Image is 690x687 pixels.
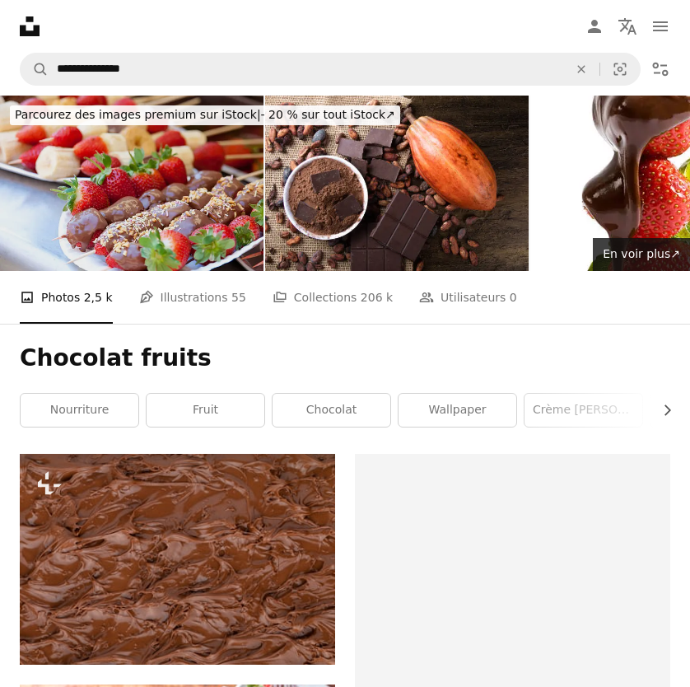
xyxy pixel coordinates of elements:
[361,288,393,306] span: 206 k
[600,54,640,85] button: Recherche de visuels
[652,394,670,427] button: faire défiler la liste vers la droite
[563,54,599,85] button: Effacer
[231,288,246,306] span: 55
[20,343,670,373] h1: Chocolat fruits
[510,288,517,306] span: 0
[399,394,516,427] a: Wallpaper
[20,16,40,36] a: Accueil — Unsplash
[578,10,611,43] a: Connexion / S’inscrire
[419,271,517,324] a: Utilisateurs 0
[15,108,261,121] span: Parcourez des images premium sur iStock |
[273,271,393,324] a: Collections 206 k
[139,271,246,324] a: Illustrations 55
[20,552,335,567] a: Une grande quantité de chocolat est étalée les unes sur les autres
[21,54,49,85] button: Rechercher sur Unsplash
[644,10,677,43] button: Menu
[273,394,390,427] a: chocolat
[603,247,680,260] span: En voir plus ↗
[265,96,529,271] img: Détail de fruit de cacao avec des morceaux de chocolat et de poudre de cacao sur les fèves crues ...
[593,238,690,271] a: En voir plus↗
[644,53,677,86] button: Filtres
[20,454,335,665] img: Une grande quantité de chocolat est étalée les unes sur les autres
[147,394,264,427] a: fruit
[611,10,644,43] button: Langue
[524,394,642,427] a: crème [PERSON_NAME]
[20,53,641,86] form: Rechercher des visuels sur tout le site
[21,394,138,427] a: nourriture
[15,108,395,121] span: - 20 % sur tout iStock ↗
